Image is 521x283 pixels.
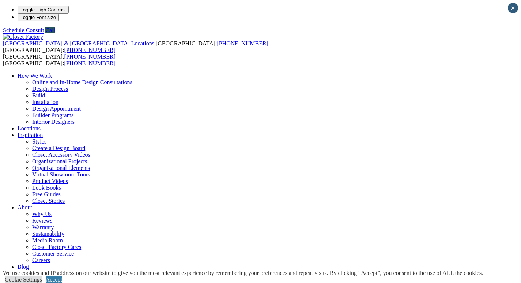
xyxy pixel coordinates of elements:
[32,217,52,224] a: Reviews
[3,40,154,46] span: [GEOGRAPHIC_DATA] & [GEOGRAPHIC_DATA] Locations
[64,60,116,66] a: [PHONE_NUMBER]
[32,119,75,125] a: Interior Designers
[18,72,52,79] a: How We Work
[18,204,32,211] a: About
[32,224,54,230] a: Warranty
[64,47,116,53] a: [PHONE_NUMBER]
[32,191,61,197] a: Free Guides
[32,178,68,184] a: Product Videos
[46,276,62,283] a: Accept
[18,14,59,21] button: Toggle Font size
[32,198,65,204] a: Closet Stories
[32,152,90,158] a: Closet Accessory Videos
[3,40,156,46] a: [GEOGRAPHIC_DATA] & [GEOGRAPHIC_DATA] Locations
[3,27,44,33] a: Schedule Consult
[32,158,87,164] a: Organizational Projects
[32,112,73,118] a: Builder Programs
[32,145,85,151] a: Create a Design Board
[64,53,116,60] a: [PHONE_NUMBER]
[18,132,43,138] a: Inspiration
[18,6,69,14] button: Toggle High Contrast
[32,257,50,263] a: Careers
[32,231,64,237] a: Sustainability
[32,185,61,191] a: Look Books
[32,211,52,217] a: Why Us
[45,27,55,33] a: Call
[217,40,268,46] a: [PHONE_NUMBER]
[32,250,74,257] a: Customer Service
[18,264,29,270] a: Blog
[32,138,46,145] a: Styles
[20,7,66,12] span: Toggle High Contrast
[508,3,518,13] button: Close
[3,34,43,40] img: Closet Factory
[5,276,42,283] a: Cookie Settings
[32,165,90,171] a: Organizational Elements
[3,40,268,53] span: [GEOGRAPHIC_DATA]: [GEOGRAPHIC_DATA]:
[32,105,81,112] a: Design Appointment
[18,125,41,131] a: Locations
[3,53,116,66] span: [GEOGRAPHIC_DATA]: [GEOGRAPHIC_DATA]:
[32,244,81,250] a: Closet Factory Cares
[20,15,56,20] span: Toggle Font size
[32,171,90,178] a: Virtual Showroom Tours
[3,270,483,276] div: We use cookies and IP address on our website to give you the most relevant experience by remember...
[32,92,45,98] a: Build
[32,99,58,105] a: Installation
[32,79,132,85] a: Online and In-Home Design Consultations
[32,237,63,243] a: Media Room
[32,86,68,92] a: Design Process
